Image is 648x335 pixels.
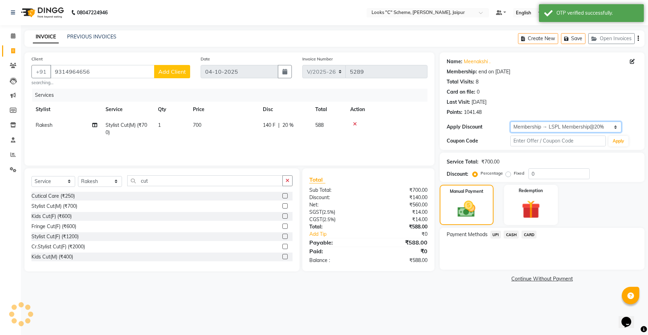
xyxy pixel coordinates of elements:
[127,175,283,186] input: Search or Scan
[77,3,108,22] b: 08047224946
[368,194,433,201] div: ₹140.00
[464,58,490,65] a: Meenakshi .
[304,223,368,231] div: Total:
[154,65,190,78] button: Add Client
[193,122,201,128] span: 700
[510,136,606,146] input: Enter Offer / Coupon Code
[447,170,468,178] div: Discount:
[31,80,190,86] small: searching...
[201,56,210,62] label: Date
[18,3,66,22] img: logo
[452,199,481,219] img: _cash.svg
[481,170,503,176] label: Percentage
[346,102,427,117] th: Action
[278,122,280,129] span: |
[31,102,101,117] th: Stylist
[447,123,510,131] div: Apply Discount
[31,203,77,210] div: Stylist Cut(M) (₹700)
[441,275,643,283] a: Continue Without Payment
[368,247,433,255] div: ₹0
[504,231,519,239] span: CASH
[154,102,189,117] th: Qty
[556,9,639,17] div: OTP verified successfully.
[309,176,325,183] span: Total
[31,243,85,250] div: Cr.Stylist Cut(F) (₹2000)
[309,209,322,215] span: SGST
[521,231,537,239] span: CARD
[304,257,368,264] div: Balance :
[379,231,432,238] div: ₹0
[368,201,433,209] div: ₹560.00
[311,102,346,117] th: Total
[368,209,433,216] div: ₹14.00
[32,89,433,102] div: Services
[33,31,59,43] a: INVOICE
[31,223,76,230] div: Fringe Cut(F) (₹600)
[447,78,474,86] div: Total Visits:
[31,233,79,240] div: Stylist Cut(F) (₹1200)
[464,109,482,116] div: 1041.48
[447,109,462,116] div: Points:
[619,307,641,328] iframe: chat widget
[309,216,322,223] span: CGST
[282,122,294,129] span: 20 %
[447,231,488,238] span: Payment Methods
[304,201,368,209] div: Net:
[368,238,433,247] div: ₹588.00
[304,238,368,247] div: Payable:
[561,33,585,44] button: Save
[158,68,186,75] span: Add Client
[101,102,154,117] th: Service
[478,68,510,75] div: end on [DATE]
[106,122,147,136] span: Stylist Cut(M) (₹700)
[36,122,52,128] span: Rakesh
[518,33,558,44] button: Create New
[315,122,324,128] span: 588
[31,192,75,200] div: Cutical Care (₹250)
[31,65,51,78] button: +91
[609,136,628,146] button: Apply
[304,194,368,201] div: Discount:
[259,102,311,117] th: Disc
[304,209,368,216] div: ( )
[477,88,480,96] div: 0
[189,102,259,117] th: Price
[304,187,368,194] div: Sub Total:
[519,188,543,194] label: Redemption
[588,33,635,44] button: Open Invoices
[31,213,72,220] div: Kids Cut(F) (₹600)
[490,231,501,239] span: UPI
[31,253,73,261] div: Kids Cut(M) (₹400)
[304,216,368,223] div: ( )
[158,122,161,128] span: 1
[447,137,510,145] div: Coupon Code
[471,99,487,106] div: [DATE]
[304,247,368,255] div: Paid:
[481,158,499,166] div: ₹700.00
[368,257,433,264] div: ₹588.00
[516,198,546,221] img: _gift.svg
[323,209,334,215] span: 2.5%
[450,188,483,195] label: Manual Payment
[302,56,333,62] label: Invoice Number
[447,58,462,65] div: Name:
[31,56,43,62] label: Client
[514,170,524,176] label: Fixed
[50,65,154,78] input: Search by Name/Mobile/Email/Code
[324,217,334,222] span: 2.5%
[263,122,275,129] span: 140 F
[67,34,116,40] a: PREVIOUS INVOICES
[476,78,478,86] div: 8
[447,88,475,96] div: Card on file:
[368,223,433,231] div: ₹588.00
[368,187,433,194] div: ₹700.00
[304,231,379,238] a: Add Tip
[447,158,478,166] div: Service Total:
[368,216,433,223] div: ₹14.00
[447,68,477,75] div: Membership:
[447,99,470,106] div: Last Visit:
